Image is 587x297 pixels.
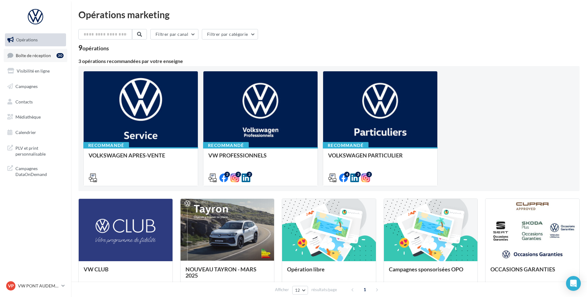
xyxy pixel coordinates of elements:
a: Contacts [4,95,67,108]
div: Open Intercom Messenger [566,276,581,291]
a: Opérations [4,33,67,46]
div: 3 opérations recommandées par votre enseigne [78,59,580,64]
div: 30 [56,53,64,58]
span: NOUVEAU TAYRON - MARS 2025 [185,266,256,279]
a: VP VW PONT AUDEMER [5,280,66,292]
span: Campagnes sponsorisées OPO [389,266,463,273]
span: Contacts [15,99,33,104]
div: opérations [82,45,109,51]
span: Opération libre [287,266,325,273]
span: VOLKSWAGEN PARTICULIER [328,152,403,159]
button: Filtrer par canal [150,29,198,40]
a: Boîte de réception30 [4,49,67,62]
span: Opérations [16,37,38,42]
span: VP [8,283,14,289]
div: Recommandé [203,142,249,149]
span: résultats/page [311,287,337,293]
a: Visibilité en ligne [4,65,67,77]
div: 3 [355,172,361,177]
div: Recommandé [83,142,129,149]
span: 12 [295,288,300,293]
a: Calendrier [4,126,67,139]
a: Médiathèque [4,111,67,123]
div: 2 [224,172,230,177]
span: PLV et print personnalisable [15,144,64,157]
span: Boîte de réception [16,52,51,58]
span: VW PROFESSIONNELS [208,152,267,159]
span: Visibilité en ligne [17,68,50,73]
div: Recommandé [323,142,368,149]
span: Campagnes [15,84,38,89]
span: 1 [360,285,370,295]
div: 4 [344,172,350,177]
a: PLV et print personnalisable [4,141,67,160]
button: 12 [292,286,308,295]
div: 2 [366,172,372,177]
a: Campagnes DataOnDemand [4,162,67,180]
p: VW PONT AUDEMER [18,283,59,289]
div: 2 [235,172,241,177]
a: Campagnes [4,80,67,93]
span: VW CLUB [84,266,109,273]
span: VOLKSWAGEN APRES-VENTE [89,152,165,159]
span: OCCASIONS GARANTIES [490,266,555,273]
span: Médiathèque [15,114,41,119]
div: 9 [78,44,109,51]
div: Opérations marketing [78,10,580,19]
div: 2 [247,172,252,177]
button: Filtrer par catégorie [202,29,258,40]
span: Campagnes DataOnDemand [15,164,64,178]
span: Calendrier [15,130,36,135]
span: Afficher [275,287,289,293]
